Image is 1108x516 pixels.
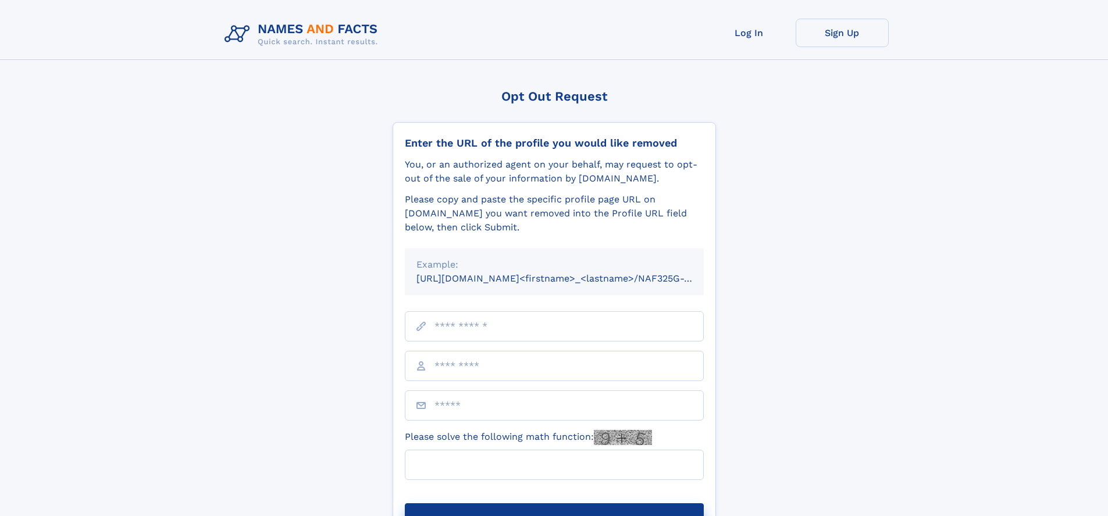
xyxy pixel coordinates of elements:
[405,137,704,150] div: Enter the URL of the profile you would like removed
[703,19,796,47] a: Log In
[393,89,716,104] div: Opt Out Request
[405,193,704,234] div: Please copy and paste the specific profile page URL on [DOMAIN_NAME] you want removed into the Pr...
[405,158,704,186] div: You, or an authorized agent on your behalf, may request to opt-out of the sale of your informatio...
[220,19,387,50] img: Logo Names and Facts
[416,273,726,284] small: [URL][DOMAIN_NAME]<firstname>_<lastname>/NAF325G-xxxxxxxx
[405,430,652,445] label: Please solve the following math function:
[416,258,692,272] div: Example:
[796,19,889,47] a: Sign Up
